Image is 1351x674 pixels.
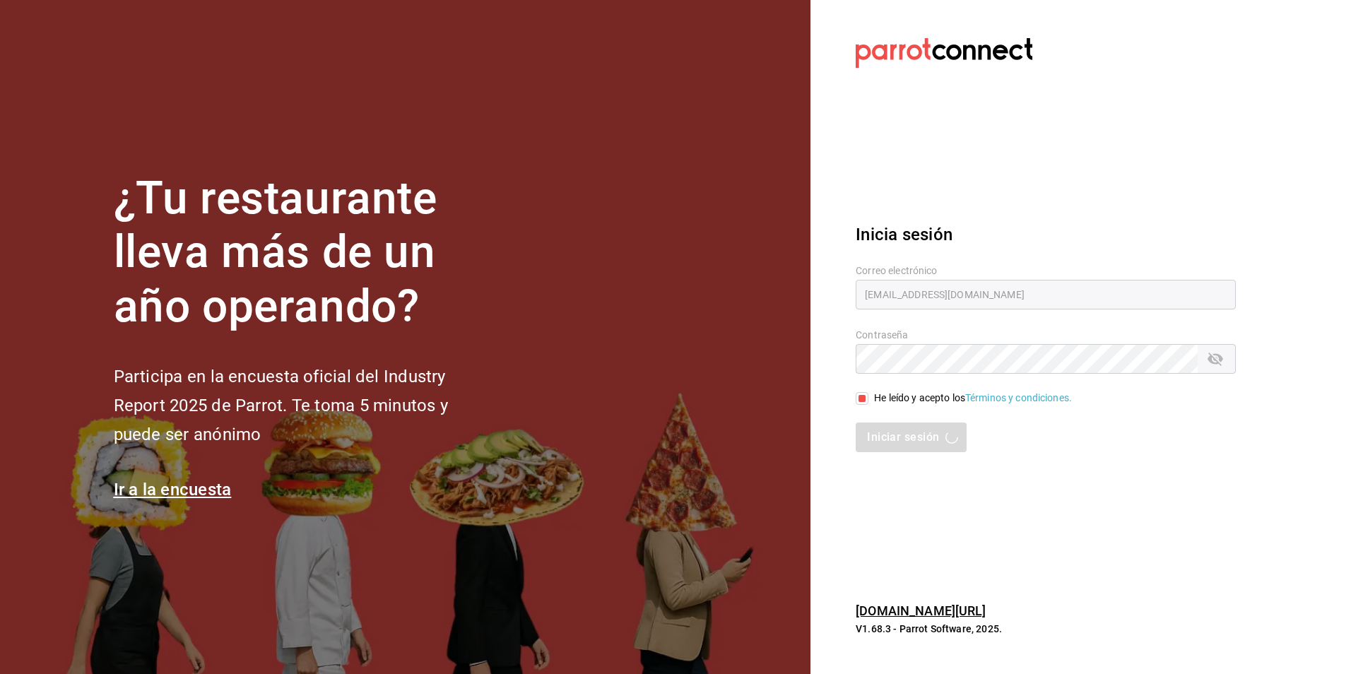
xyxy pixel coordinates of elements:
[114,480,232,499] a: Ir a la encuesta
[856,329,1236,339] label: Contraseña
[114,172,495,334] h1: ¿Tu restaurante lleva más de un año operando?
[856,622,1236,636] p: V1.68.3 - Parrot Software, 2025.
[856,603,986,618] a: [DOMAIN_NAME][URL]
[856,265,1236,275] label: Correo electrónico
[856,280,1236,309] input: Ingresa tu correo electrónico
[965,392,1072,403] a: Términos y condiciones.
[874,391,1072,406] div: He leído y acepto los
[856,222,1236,247] h3: Inicia sesión
[114,362,495,449] h2: Participa en la encuesta oficial del Industry Report 2025 de Parrot. Te toma 5 minutos y puede se...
